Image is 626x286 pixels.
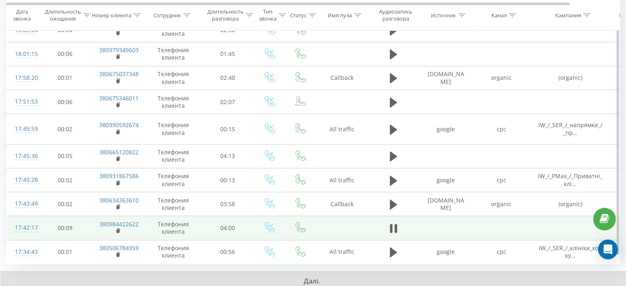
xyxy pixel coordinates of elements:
[315,114,369,144] td: All traffic
[99,46,139,54] a: 380979349603
[40,144,91,168] td: 00:05
[431,12,456,19] div: Источник
[144,42,202,66] td: Телефония клиента
[474,168,529,192] td: cpc
[376,9,416,23] div: Аудиозапись разговора
[15,220,31,236] div: 17:42:17
[491,12,507,19] div: Канал
[328,12,352,19] div: Имя пула
[202,192,254,216] td: 03:58
[315,240,369,264] td: All traffic
[40,192,91,216] td: 00:02
[202,42,254,66] td: 01:45
[99,121,139,129] a: 380990592674
[144,192,202,216] td: Телефония клиента
[474,192,529,216] td: organic
[154,12,181,19] div: Сотрудник
[15,121,31,137] div: 17:45:59
[15,196,31,212] div: 17:43:49
[202,240,254,264] td: 00:56
[202,66,254,90] td: 02:40
[40,42,91,66] td: 00:06
[529,192,612,216] td: (organic)
[144,90,202,114] td: Телефония клиента
[15,70,31,86] div: 17:58:20
[529,66,612,90] td: (organic)
[15,148,31,164] div: 17:45:36
[202,216,254,240] td: 04:00
[99,220,139,228] a: 380984422622
[202,114,254,144] td: 00:15
[418,168,474,192] td: google
[40,168,91,192] td: 00:02
[7,9,37,23] div: Дата звонка
[144,144,202,168] td: Телефония клиента
[99,172,139,180] a: 380931867586
[99,196,139,204] a: 380634363610
[474,66,529,90] td: organic
[202,144,254,168] td: 04:13
[315,192,369,216] td: Callback
[418,192,474,216] td: [DOMAIN_NAME]
[418,66,474,90] td: [DOMAIN_NAME]
[202,90,254,114] td: 02:07
[144,168,202,192] td: Телефония клиента
[290,12,307,19] div: Статус
[99,148,139,156] a: 380665120822
[40,240,91,264] td: 00:01
[144,114,202,144] td: Телефония клиента
[202,168,254,192] td: 00:13
[207,9,244,23] div: Длительность разговора
[99,70,139,78] a: 380675037348
[99,94,139,102] a: 380675346011
[538,121,603,136] span: IW_/_SER_/_напрямки_/_пр...
[259,9,277,23] div: Тип звонка
[538,172,603,187] span: IW_/_PMax_/_Приватні_клі...
[15,244,31,260] div: 17:34:43
[15,94,31,110] div: 17:51:53
[315,168,369,192] td: All traffic
[418,114,474,144] td: google
[555,12,581,19] div: Кампания
[418,240,474,264] td: google
[15,172,31,188] div: 17:45:28
[144,240,202,264] td: Телефония клиента
[15,46,31,62] div: 18:01:15
[40,114,91,144] td: 00:02
[474,114,529,144] td: cpc
[99,244,139,252] a: 380506784959
[144,66,202,90] td: Телефония клиента
[315,66,369,90] td: Callback
[80,277,535,286] div: Далі.
[40,90,91,114] td: 00:06
[92,12,131,19] div: Номер клиента
[539,244,602,259] span: IW_/_SER_/_клініки_конку...
[598,239,618,259] div: Open Intercom Messenger
[144,216,202,240] td: Телефония клиента
[474,240,529,264] td: cpc
[45,9,81,23] div: Длительность ожидания
[40,66,91,90] td: 00:01
[40,216,91,240] td: 00:09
